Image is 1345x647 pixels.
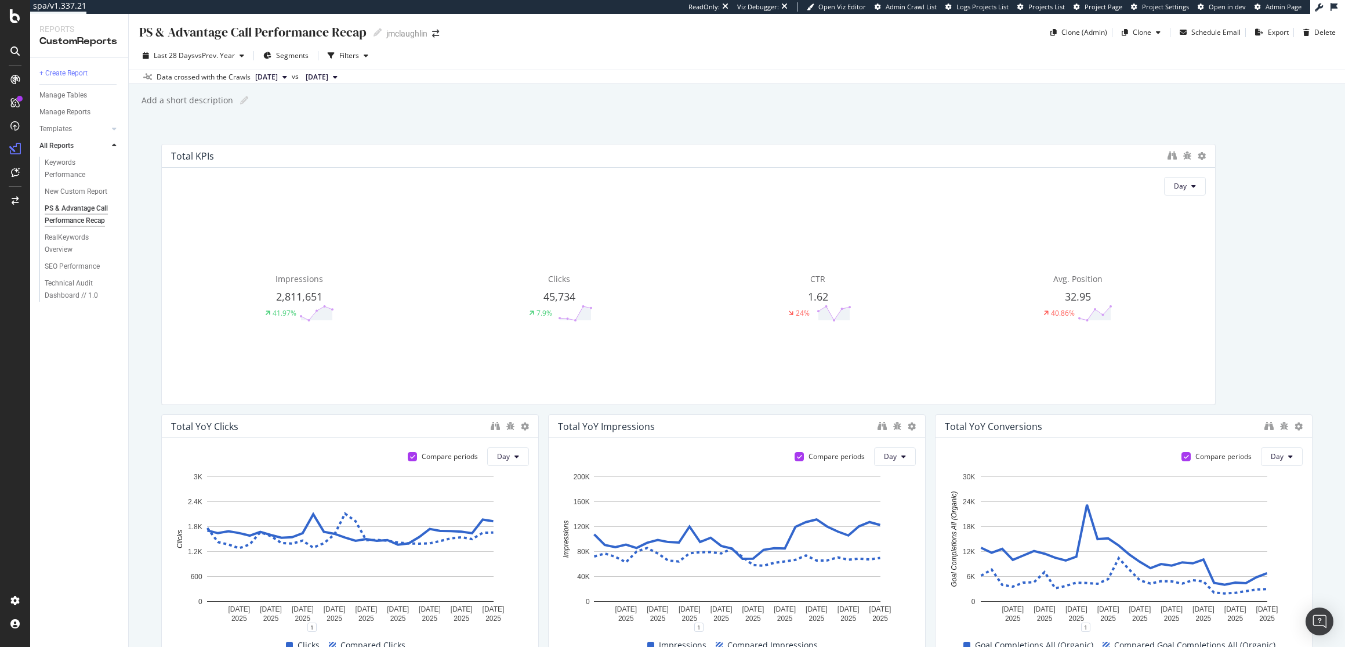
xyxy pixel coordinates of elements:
text: 12K [963,548,975,556]
div: bug [1183,151,1192,160]
text: 2025 [358,615,374,623]
text: [DATE] [710,605,733,613]
div: ReadOnly: [688,2,720,12]
span: Day [497,451,510,461]
div: Total YoY Clicks [171,421,238,432]
text: 6K [967,573,976,581]
span: Clicks [548,273,570,284]
div: Total KPIs [171,150,214,162]
span: Segments [276,50,309,60]
text: [DATE] [774,605,796,613]
text: [DATE] [355,605,377,613]
span: Admin Page [1266,2,1302,11]
svg: A chart. [558,471,916,627]
text: 3K [194,473,202,481]
div: Compare periods [1195,451,1252,461]
div: Viz Debugger: [737,2,779,12]
text: 2025 [872,615,888,623]
div: bug [1279,422,1289,430]
text: 2025 [231,615,247,623]
span: Day [884,451,897,461]
svg: A chart. [945,471,1303,627]
text: 600 [191,573,202,581]
text: [DATE] [292,605,314,613]
text: Impressions [562,521,570,558]
text: 2025 [1227,615,1243,623]
div: All Reports [39,140,74,152]
text: [DATE] [1161,605,1183,613]
text: 120K [574,523,590,531]
div: Compare periods [422,451,478,461]
button: Clone [1117,23,1165,42]
span: 45,734 [543,290,575,303]
a: Project Settings [1131,2,1189,12]
div: Total YoY Impressions [558,421,655,432]
button: Export [1250,23,1289,42]
text: 2025 [1037,615,1053,623]
span: vs Prev. Year [195,50,235,60]
button: Day [874,447,916,466]
text: 2025 [809,615,825,623]
text: 80K [577,548,589,556]
text: 2025 [618,615,634,623]
div: Filters [339,50,359,60]
text: [DATE] [1002,605,1024,613]
text: [DATE] [1034,605,1056,613]
text: 2025 [681,615,697,623]
span: Day [1271,451,1284,461]
text: [DATE] [1192,605,1215,613]
text: 2025 [1259,615,1275,623]
text: 200K [574,473,590,481]
div: bug [506,422,515,430]
div: SEO Performance [45,261,100,273]
a: RealKeywords Overview [45,232,120,256]
div: Total YoY Conversions [945,421,1042,432]
text: [DATE] [260,605,282,613]
div: + Create Report [39,67,88,79]
text: 40K [577,573,589,581]
a: Logs Projects List [945,2,1009,12]
text: [DATE] [1129,605,1151,613]
div: Reports [39,23,119,35]
span: Admin Crawl List [886,2,937,11]
div: binoculars [491,421,500,431]
text: 24K [963,498,975,506]
button: Last 28 DaysvsPrev. Year [138,46,249,65]
span: Last 28 Days [154,50,195,60]
text: [DATE] [228,605,250,613]
button: Day [487,447,529,466]
span: CTR [810,273,825,284]
text: [DATE] [742,605,764,613]
div: binoculars [1264,421,1274,431]
text: [DATE] [1097,605,1119,613]
a: Admin Crawl List [875,2,937,12]
div: bug [893,422,902,430]
text: 2025 [713,615,729,623]
text: [DATE] [806,605,828,613]
svg: A chart. [171,471,530,627]
div: Open Intercom Messenger [1306,608,1333,635]
button: Day [1261,447,1303,466]
div: Manage Tables [39,89,87,102]
text: 2025 [777,615,793,623]
button: Delete [1299,23,1336,42]
span: Day [1174,181,1187,191]
text: 0 [586,598,590,606]
div: Templates [39,123,72,135]
text: 2025 [1196,615,1212,623]
div: Delete [1314,27,1336,37]
span: 1.62 [808,290,828,303]
text: 30K [963,473,975,481]
div: jmclaughlin [386,28,427,39]
div: 7.9% [536,308,552,318]
div: 1 [307,623,317,632]
text: 2025 [840,615,856,623]
a: Keywords Performance [45,157,120,181]
text: 2025 [1100,615,1116,623]
text: [DATE] [1224,605,1246,613]
span: 2024 Nov. 19th [306,72,328,82]
div: PS & Advantage Call Performance Recap [138,23,367,41]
